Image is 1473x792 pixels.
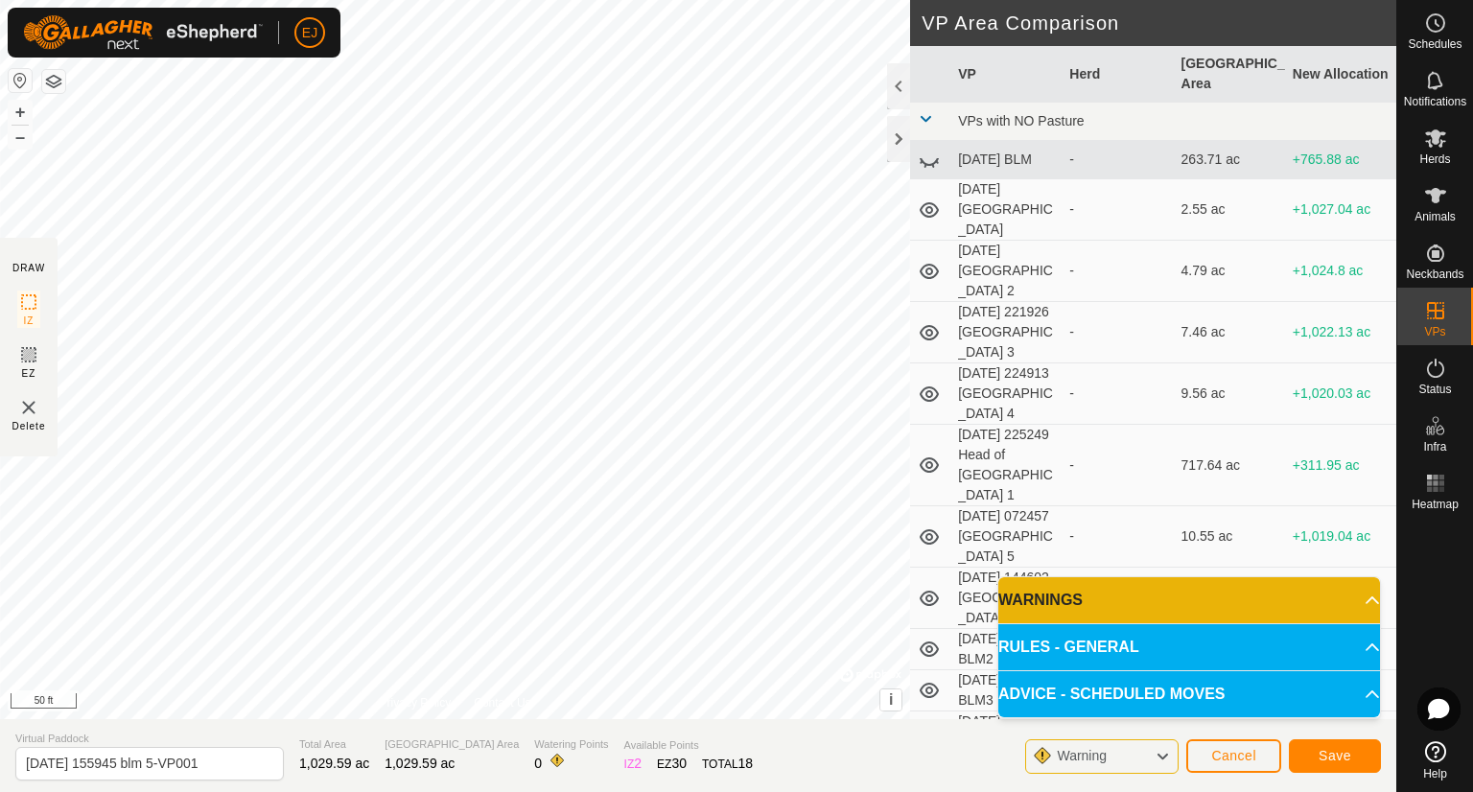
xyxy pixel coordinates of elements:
p-accordion-header: ADVICE - SCHEDULED MOVES [998,671,1380,717]
span: ADVICE - SCHEDULED MOVES [998,683,1225,706]
td: +1,018.17 ac [1285,568,1396,629]
td: [DATE] 144602 [GEOGRAPHIC_DATA] 6 [950,568,1062,629]
button: Map Layers [42,70,65,93]
td: [DATE] 072457 [GEOGRAPHIC_DATA] 5 [950,506,1062,568]
span: Infra [1423,441,1446,453]
span: Available Points [624,737,754,754]
span: Watering Points [534,736,608,753]
div: - [1069,526,1165,547]
p-accordion-header: WARNINGS [998,577,1380,623]
img: Gallagher Logo [23,15,263,50]
span: VPs [1424,326,1445,338]
button: Reset Map [9,69,32,92]
td: 7.46 ac [1174,302,1285,363]
a: Help [1397,734,1473,787]
td: +1,019.04 ac [1285,506,1396,568]
td: [DATE] BLM [950,141,1062,179]
td: +1,022.13 ac [1285,302,1396,363]
span: EZ [22,366,36,381]
div: - [1069,150,1165,170]
span: Animals [1415,211,1456,222]
td: [DATE] 145042 BLM2 [950,629,1062,670]
span: Neckbands [1406,268,1463,280]
div: DRAW [12,261,45,275]
th: Herd [1062,46,1173,103]
button: Cancel [1186,739,1281,773]
th: New Allocation [1285,46,1396,103]
span: RULES - GENERAL [998,636,1139,659]
td: 9.56 ac [1174,363,1285,425]
td: +1,027.04 ac [1285,179,1396,241]
span: 2 [634,756,642,771]
td: 4.79 ac [1174,241,1285,302]
td: [DATE] 052147 BLM3 [950,670,1062,711]
span: i [889,691,893,708]
td: 717.64 ac [1174,425,1285,506]
td: +765.88 ac [1285,141,1396,179]
td: [DATE] [GEOGRAPHIC_DATA] [950,179,1062,241]
td: [DATE] 225249 Head of [GEOGRAPHIC_DATA] 1 [950,425,1062,506]
p-accordion-header: RULES - GENERAL [998,624,1380,670]
div: - [1069,455,1165,476]
span: Warning [1057,748,1107,763]
span: EJ [302,23,317,43]
span: 1,029.59 ac [385,756,455,771]
td: [DATE] 224913 [GEOGRAPHIC_DATA] 4 [950,363,1062,425]
td: 10.55 ac [1174,506,1285,568]
h2: VP Area Comparison [922,12,1396,35]
td: +1,024.8 ac [1285,241,1396,302]
div: - [1069,322,1165,342]
div: - [1069,384,1165,404]
span: VPs with NO Pasture [958,113,1085,128]
span: [GEOGRAPHIC_DATA] Area [385,736,519,753]
div: TOTAL [702,754,753,774]
span: Delete [12,419,46,433]
span: Help [1423,768,1447,780]
div: - [1069,261,1165,281]
td: [DATE] 221926 [GEOGRAPHIC_DATA] 3 [950,302,1062,363]
span: 30 [671,756,687,771]
span: Save [1319,748,1351,763]
td: 2.55 ac [1174,179,1285,241]
img: VP [17,396,40,419]
td: [DATE] [GEOGRAPHIC_DATA] 2 [950,241,1062,302]
span: 1,029.59 ac [299,756,369,771]
span: Total Area [299,736,369,753]
button: + [9,101,32,124]
button: i [880,689,901,710]
span: IZ [24,314,35,328]
div: - [1069,199,1165,220]
td: 11.42 ac [1174,568,1285,629]
span: Herds [1419,153,1450,165]
span: Status [1418,384,1451,395]
span: 18 [738,756,754,771]
a: Privacy Policy [380,694,452,711]
button: – [9,126,32,149]
button: Save [1289,739,1381,773]
span: WARNINGS [998,589,1083,612]
span: Cancel [1211,748,1256,763]
td: [DATE] 221203 State Pass [950,711,1062,753]
span: Virtual Paddock [15,731,284,747]
div: EZ [657,754,687,774]
th: VP [950,46,1062,103]
span: Heatmap [1412,499,1459,510]
span: 0 [534,756,542,771]
td: +1,020.03 ac [1285,363,1396,425]
td: +311.95 ac [1285,425,1396,506]
span: Notifications [1404,96,1466,107]
td: 263.71 ac [1174,141,1285,179]
div: IZ [624,754,642,774]
a: Contact Us [474,694,530,711]
th: [GEOGRAPHIC_DATA] Area [1174,46,1285,103]
span: Schedules [1408,38,1461,50]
